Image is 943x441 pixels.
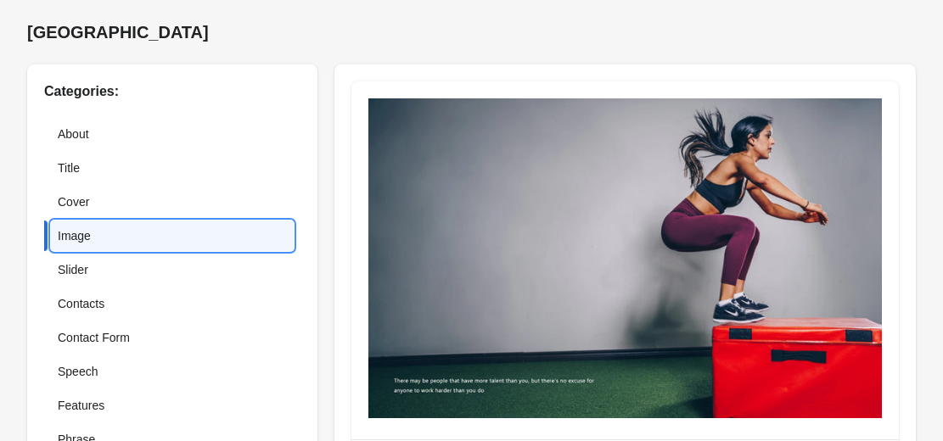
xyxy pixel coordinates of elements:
div: Image [58,227,287,244]
div: Slider [58,261,287,278]
div: Title [58,159,287,176]
img: image_1_700x.jpg [368,98,882,418]
div: Speech [58,363,287,380]
div: Cover [58,193,287,210]
div: Contact Form [58,329,287,346]
div: About [58,126,287,142]
div: Features [58,397,287,414]
div: Contacts [58,295,287,312]
h2: Categories: [44,81,300,102]
h1: [GEOGRAPHIC_DATA] [27,20,555,44]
